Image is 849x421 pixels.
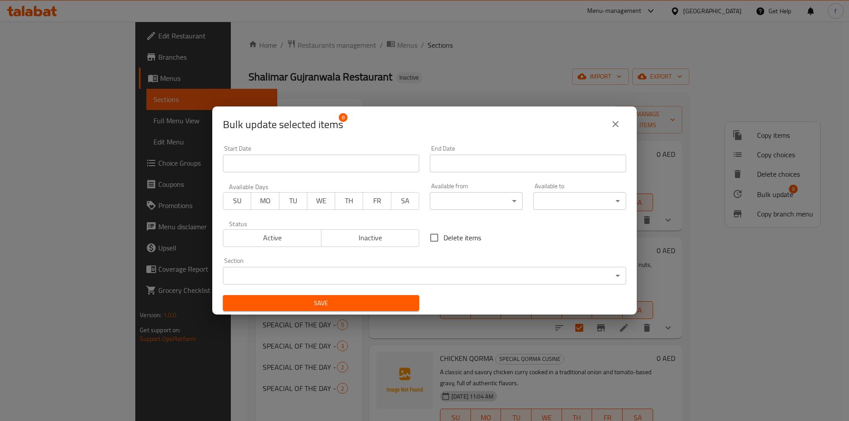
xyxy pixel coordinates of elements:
div: ​ [223,267,626,284]
span: Active [227,231,318,244]
span: TH [339,194,359,207]
button: close [605,114,626,135]
div: ​ [533,192,626,210]
button: MO [251,192,279,210]
span: MO [255,194,275,207]
span: SA [395,194,416,207]
span: FR [367,194,387,207]
span: Inactive [325,231,416,244]
span: WE [311,194,332,207]
span: Selected items count [223,118,343,132]
span: TU [283,194,304,207]
span: Save [230,298,412,309]
button: WE [307,192,335,210]
span: 8 [339,113,348,122]
button: Inactive [321,229,420,247]
span: SU [227,194,248,207]
button: SU [223,192,251,210]
div: ​ [430,192,523,210]
span: Delete items [444,232,481,243]
button: TH [335,192,363,210]
button: Active [223,229,321,247]
button: TU [279,192,307,210]
button: SA [391,192,419,210]
button: Save [223,295,419,311]
button: FR [363,192,391,210]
